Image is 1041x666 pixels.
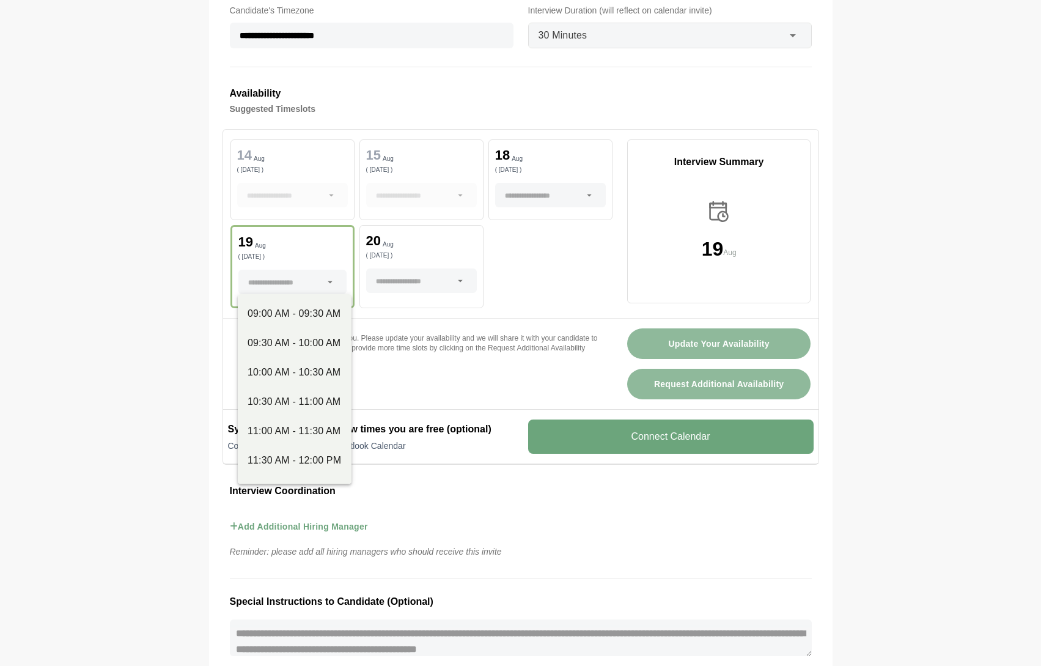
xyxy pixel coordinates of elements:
p: Aug [255,243,266,249]
img: calender [706,199,732,224]
h3: Interview Coordination [230,483,812,499]
span: 30 Minutes [539,28,587,43]
p: 18 [495,149,510,162]
h2: Sync your calendar to show times you are free (optional) [228,422,513,437]
p: Aug [723,246,736,259]
h3: Special Instructions to Candidate (Optional) [230,594,812,610]
p: 15 [366,149,381,162]
button: Request Additional Availability [627,369,811,399]
p: Reminder: please add all hiring managers who should receive this invite [223,544,819,559]
p: Aug [512,156,523,162]
v-button: Connect Calendar [528,420,814,454]
h4: Suggested Timeslots [230,102,812,116]
p: ( [DATE] ) [237,167,348,173]
p: ( [DATE] ) [366,167,477,173]
button: Add Additional Hiring Manager [230,509,368,544]
p: ( [DATE] ) [366,253,477,259]
p: Connect Google Calendar or Outlook Calendar [228,440,513,452]
button: Update Your Availability [627,328,811,359]
p: 19 [702,239,724,259]
p: 14 [237,149,252,162]
p: 20 [366,234,381,248]
p: Aug [383,156,394,162]
p: If none of these times work for you. Please update your availability and we will share it with yo... [245,333,598,363]
p: Aug [254,156,265,162]
p: Aug [383,242,394,248]
p: ( [DATE] ) [495,167,606,173]
p: 19 [238,235,253,249]
label: Candidate's Timezone [230,3,513,18]
label: Interview Duration (will reflect on calendar invite) [528,3,812,18]
h3: Availability [230,86,812,102]
p: ( [DATE] ) [238,254,347,260]
p: Interview Summary [628,155,811,169]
